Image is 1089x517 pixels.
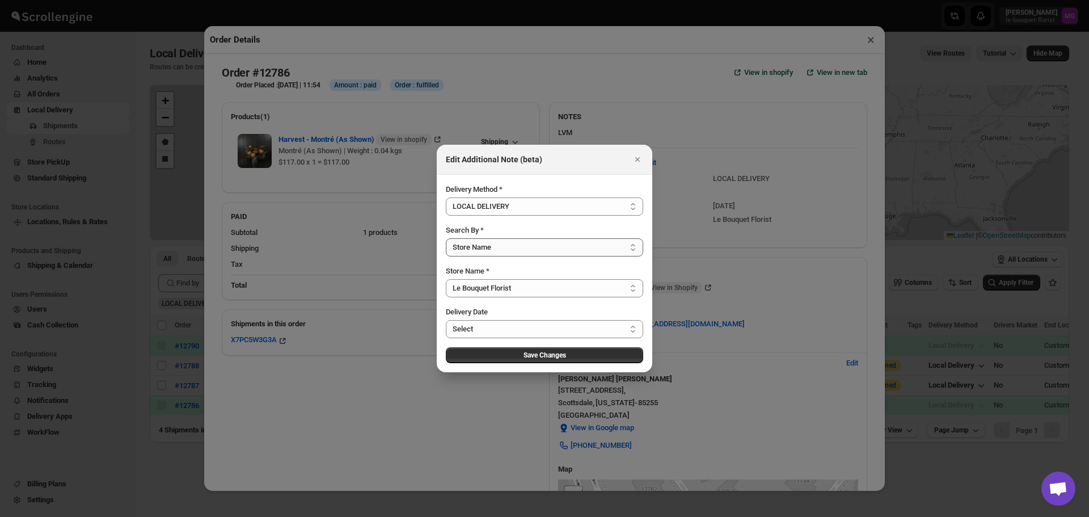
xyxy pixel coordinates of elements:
[446,226,484,234] span: Search By *
[446,154,542,165] h2: Edit Additional Note (beta)
[446,347,643,363] button: Save Changes
[446,308,488,316] span: Delivery Date
[524,351,566,360] span: Save Changes
[630,152,645,167] button: Close
[446,185,503,194] span: Delivery Method *
[446,267,489,275] span: Store Name *
[1041,472,1075,506] div: Open chat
